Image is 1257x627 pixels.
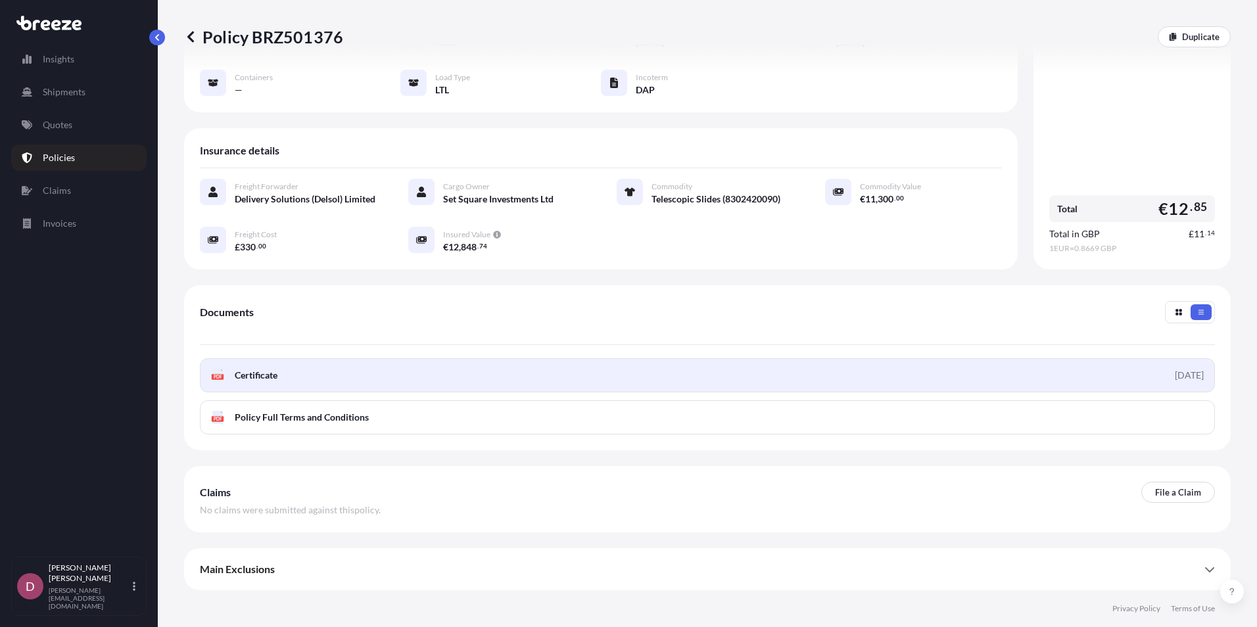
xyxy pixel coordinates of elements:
[636,72,668,83] span: Incoterm
[461,243,477,252] span: 848
[26,580,35,593] span: D
[1207,231,1215,235] span: 14
[1158,200,1168,217] span: €
[1175,369,1204,382] div: [DATE]
[652,181,692,192] span: Commodity
[896,196,904,200] span: 00
[49,586,130,610] p: [PERSON_NAME][EMAIL_ADDRESS][DOMAIN_NAME]
[235,83,243,97] span: —
[652,193,780,206] span: Telescopic Slides (8302420090)
[11,46,147,72] a: Insights
[11,79,147,105] a: Shipments
[636,83,655,97] span: DAP
[443,181,490,192] span: Cargo Owner
[43,85,85,99] p: Shipments
[1205,231,1206,235] span: .
[878,195,893,204] span: 300
[1171,603,1215,614] a: Terms of Use
[43,184,71,197] p: Claims
[860,181,921,192] span: Commodity Value
[200,486,231,499] span: Claims
[860,195,865,204] span: €
[435,83,449,97] span: LTL
[1189,229,1194,239] span: £
[200,563,275,576] span: Main Exclusions
[435,72,470,83] span: Load Type
[1141,482,1215,503] a: File a Claim
[214,375,222,379] text: PDF
[443,193,554,206] span: Set Square Investments Ltd
[43,217,76,230] p: Invoices
[200,358,1215,392] a: PDFCertificate[DATE]
[1194,203,1207,211] span: 85
[49,563,130,584] p: [PERSON_NAME] [PERSON_NAME]
[256,244,258,248] span: .
[214,417,222,421] text: PDF
[200,144,279,157] span: Insurance details
[865,195,876,204] span: 11
[235,181,298,192] span: Freight Forwarder
[1112,603,1160,614] a: Privacy Policy
[235,369,277,382] span: Certificate
[1155,486,1201,499] p: File a Claim
[11,210,147,237] a: Invoices
[1049,243,1215,254] span: 1 EUR = 0.8669 GBP
[43,53,74,66] p: Insights
[200,553,1215,585] div: Main Exclusions
[1049,227,1100,241] span: Total in GBP
[443,229,490,240] span: Insured Value
[459,243,461,252] span: ,
[448,243,459,252] span: 12
[235,229,277,240] span: Freight Cost
[1057,202,1078,216] span: Total
[1194,229,1204,239] span: 11
[11,177,147,204] a: Claims
[477,244,479,248] span: .
[240,243,256,252] span: 330
[43,151,75,164] p: Policies
[200,400,1215,434] a: PDFPolicy Full Terms and Conditions
[235,243,240,252] span: £
[200,306,254,319] span: Documents
[876,195,878,204] span: ,
[11,145,147,171] a: Policies
[1168,200,1188,217] span: 12
[443,243,448,252] span: €
[258,244,266,248] span: 00
[235,72,273,83] span: Containers
[184,26,343,47] p: Policy BRZ501376
[11,112,147,138] a: Quotes
[235,193,375,206] span: Delivery Solutions (Delsol) Limited
[200,503,381,517] span: No claims were submitted against this policy .
[1158,26,1231,47] a: Duplicate
[43,118,72,131] p: Quotes
[479,244,487,248] span: 74
[235,411,369,424] span: Policy Full Terms and Conditions
[1182,30,1220,43] p: Duplicate
[894,196,895,200] span: .
[1190,203,1193,211] span: .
